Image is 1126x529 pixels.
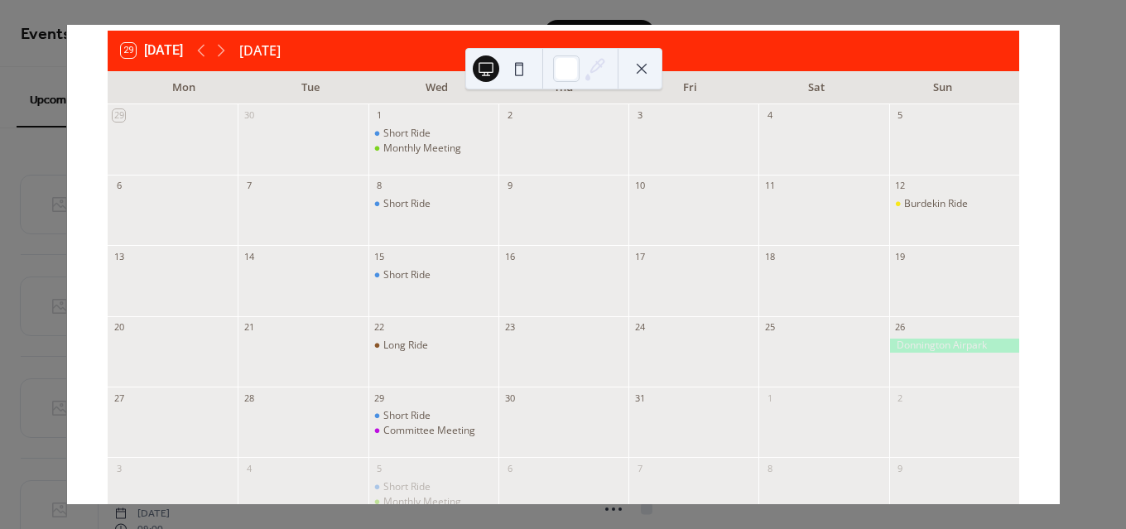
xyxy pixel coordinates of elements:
[503,180,516,192] div: 9
[368,127,498,141] div: Short Ride
[633,392,646,404] div: 31
[894,392,907,404] div: 2
[763,321,776,334] div: 25
[383,142,461,156] div: Monthly Meeting
[368,197,498,211] div: Short Ride
[633,321,646,334] div: 24
[373,462,386,474] div: 5
[368,268,498,282] div: Short Ride
[368,480,498,494] div: Short Ride
[633,462,646,474] div: 7
[633,180,646,192] div: 10
[904,197,968,211] div: Burdekin Ride
[633,109,646,122] div: 3
[763,180,776,192] div: 11
[373,180,386,192] div: 8
[763,109,776,122] div: 4
[113,250,125,262] div: 13
[894,250,907,262] div: 19
[627,71,753,104] div: Fri
[383,197,431,211] div: Short Ride
[889,339,1019,353] div: Donnington Airpark
[383,127,431,141] div: Short Ride
[368,424,498,438] div: Committee Meeting
[373,250,386,262] div: 15
[373,321,386,334] div: 22
[894,462,907,474] div: 9
[763,462,776,474] div: 8
[383,268,431,282] div: Short Ride
[879,71,1006,104] div: Sun
[121,71,248,104] div: Mon
[383,339,428,353] div: Long Ride
[115,39,189,62] button: 29[DATE]
[368,495,498,509] div: Monthly Meeting
[503,109,516,122] div: 2
[373,109,386,122] div: 1
[113,462,125,474] div: 3
[503,250,516,262] div: 16
[243,109,255,122] div: 30
[243,180,255,192] div: 7
[243,321,255,334] div: 21
[239,41,281,60] div: [DATE]
[368,409,498,423] div: Short Ride
[503,321,516,334] div: 23
[373,71,500,104] div: Wed
[503,392,516,404] div: 30
[894,321,907,334] div: 26
[373,392,386,404] div: 29
[383,424,475,438] div: Committee Meeting
[753,71,880,104] div: Sat
[243,250,255,262] div: 14
[368,339,498,353] div: Long Ride
[763,250,776,262] div: 18
[368,142,498,156] div: Monthly Meeting
[113,321,125,334] div: 20
[503,462,516,474] div: 6
[894,109,907,122] div: 5
[113,392,125,404] div: 27
[383,480,431,494] div: Short Ride
[113,109,125,122] div: 29
[248,71,374,104] div: Tue
[633,250,646,262] div: 17
[763,392,776,404] div: 1
[383,495,461,509] div: Monthly Meeting
[889,197,1019,211] div: Burdekin Ride
[894,180,907,192] div: 12
[243,462,255,474] div: 4
[113,180,125,192] div: 6
[383,409,431,423] div: Short Ride
[243,392,255,404] div: 28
